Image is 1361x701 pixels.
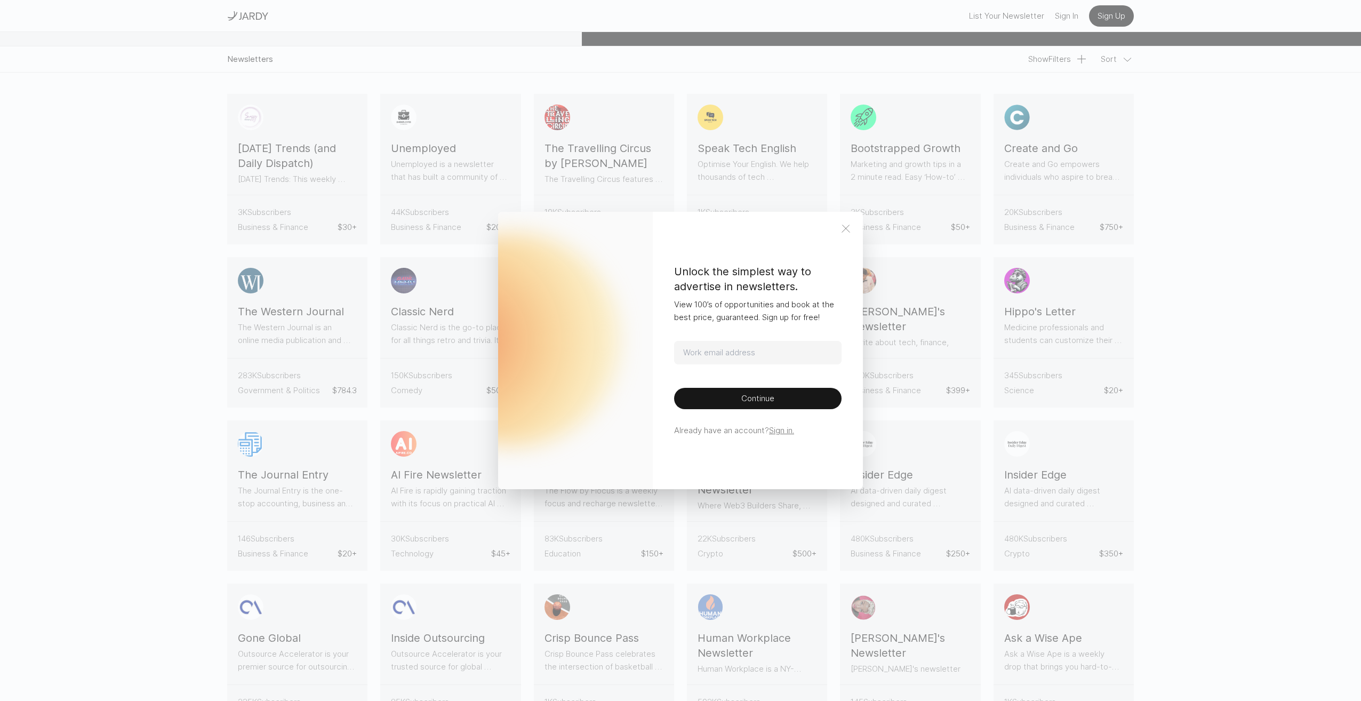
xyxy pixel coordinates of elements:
[674,388,842,409] button: Continue
[674,264,842,294] h3: Unlock the simplest way to advertise in newsletters.
[674,424,842,437] p: Already have an account?
[674,341,842,364] input: Work email address
[674,298,842,324] p: View 100’s of opportunities and book at the best price, guaranteed. Sign up for free!
[769,425,794,435] a: Sign in.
